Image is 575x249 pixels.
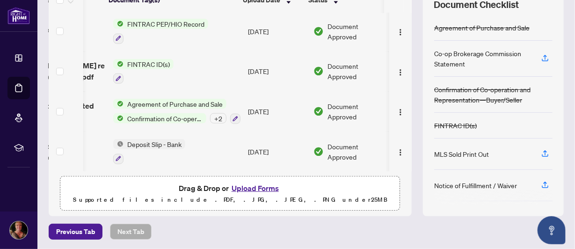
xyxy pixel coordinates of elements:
span: Previous Tab [56,224,95,239]
div: Notice of Fulfillment / Waiver [434,180,517,190]
img: Status Icon [113,113,124,124]
span: FINTRAC PEP/HIO Record [124,19,208,29]
span: Document Approved [328,21,386,42]
div: + 2 [210,113,226,124]
img: Document Status [313,66,324,76]
button: Upload Forms [229,182,282,194]
td: [DATE] [244,132,310,172]
span: Document Approved [328,61,386,81]
button: Status IconAgreement of Purchase and SaleStatus IconConfirmation of Co-operation and Representati... [113,99,240,124]
div: FINTRAC ID(s) [434,120,477,131]
button: Previous Tab [49,224,102,240]
button: Status IconFINTRAC PEP/HIO Record [113,19,208,44]
p: Supported files include .PDF, .JPG, .JPEG, .PNG under 25 MB [66,194,394,205]
span: Document Approved [328,101,386,122]
div: Co-op Brokerage Commission Statement [434,48,530,69]
button: Open asap [538,216,566,244]
button: Logo [393,104,408,119]
td: [DATE] [244,51,310,92]
img: Logo [397,29,404,36]
div: Confirmation of Co-operation and Representation—Buyer/Seller [434,84,553,105]
img: Document Status [313,146,324,157]
span: Document Approved [328,141,386,162]
span: Agreement of Purchase and Sale [124,99,226,109]
button: Logo [393,64,408,79]
button: Status IconDeposit Slip - Bank [113,139,185,164]
img: Status Icon [113,19,124,29]
img: logo [7,7,30,24]
img: Status Icon [113,99,124,109]
span: Drag & Drop or [179,182,282,194]
div: MLS Sold Print Out [434,149,489,159]
img: Document Status [313,26,324,37]
img: Logo [397,69,404,76]
button: Logo [393,24,408,39]
button: Next Tab [110,224,152,240]
img: Logo [397,109,404,116]
td: [DATE] [244,11,310,51]
td: [DATE] [244,91,310,132]
img: Profile Icon [10,221,28,239]
span: Confirmation of Co-operation and Representation—Buyer/Seller [124,113,206,124]
span: Deposit Slip - Bank [124,139,185,149]
img: Logo [397,149,404,156]
button: Logo [393,144,408,159]
img: Document Status [313,106,324,117]
div: Agreement of Purchase and Sale [434,22,530,33]
button: Status IconFINTRAC ID(s) [113,59,174,84]
span: FINTRAC ID(s) [124,59,174,69]
img: Status Icon [113,139,124,149]
img: Status Icon [113,59,124,69]
span: Drag & Drop orUpload FormsSupported files include .PDF, .JPG, .JPEG, .PNG under25MB [60,176,400,211]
